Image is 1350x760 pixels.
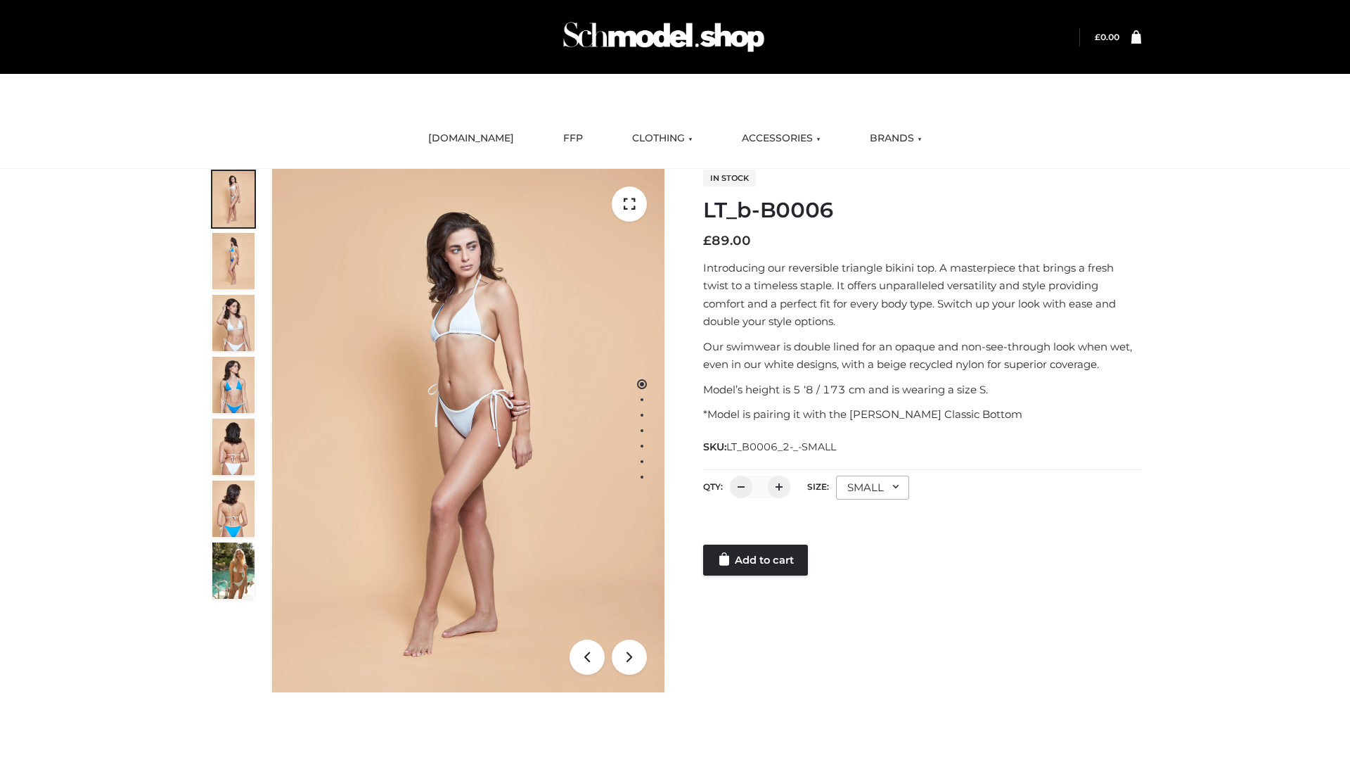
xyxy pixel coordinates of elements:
[731,123,831,154] a: ACCESSORIES
[1095,32,1100,42] span: £
[703,405,1141,424] p: *Model is pairing it with the [PERSON_NAME] Classic Bottom
[703,381,1141,399] p: Model’s height is 5 ‘8 / 173 cm and is wearing a size S.
[212,233,255,289] img: ArielClassicBikiniTop_CloudNine_AzureSky_OW114ECO_2-scaled.jpg
[212,419,255,475] img: ArielClassicBikiniTop_CloudNine_AzureSky_OW114ECO_7-scaled.jpg
[703,481,723,492] label: QTY:
[418,123,525,154] a: [DOMAIN_NAME]
[212,357,255,413] img: ArielClassicBikiniTop_CloudNine_AzureSky_OW114ECO_4-scaled.jpg
[212,295,255,351] img: ArielClassicBikiniTop_CloudNine_AzureSky_OW114ECO_3-scaled.jpg
[836,476,909,500] div: SMALL
[553,123,593,154] a: FFP
[272,169,664,692] img: ArielClassicBikiniTop_CloudNine_AzureSky_OW114ECO_1
[703,198,1141,223] h1: LT_b-B0006
[212,543,255,599] img: Arieltop_CloudNine_AzureSky2.jpg
[703,438,837,455] span: SKU:
[1095,32,1119,42] bdi: 0.00
[859,123,932,154] a: BRANDS
[726,441,836,453] span: LT_B0006_2-_-SMALL
[807,481,829,492] label: Size:
[212,171,255,227] img: ArielClassicBikiniTop_CloudNine_AzureSky_OW114ECO_1-scaled.jpg
[703,338,1141,374] p: Our swimwear is double lined for an opaque and non-see-through look when wet, even in our white d...
[1095,32,1119,42] a: £0.00
[703,233,751,248] bdi: 89.00
[703,259,1141,331] p: Introducing our reversible triangle bikini top. A masterpiece that brings a fresh twist to a time...
[703,170,756,186] span: In stock
[212,481,255,537] img: ArielClassicBikiniTop_CloudNine_AzureSky_OW114ECO_8-scaled.jpg
[703,545,808,576] a: Add to cart
[703,233,712,248] span: £
[558,9,769,65] img: Schmodel Admin 964
[622,123,703,154] a: CLOTHING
